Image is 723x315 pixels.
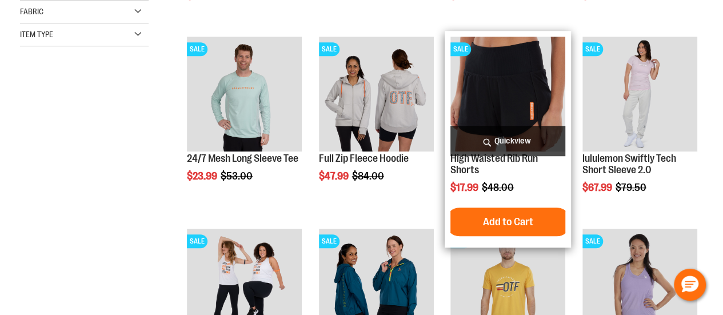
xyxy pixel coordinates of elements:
[319,37,434,151] img: Main Image of 1457091
[582,37,697,151] img: lululemon Swiftly Tech Short Sleeve 2.0
[221,170,254,182] span: $53.00
[352,170,386,182] span: $84.00
[674,269,706,301] button: Hello, have a question? Let’s chat.
[445,208,571,236] button: Add to Cart
[450,126,565,156] a: Quickview
[313,31,440,211] div: product
[20,30,53,39] span: Item Type
[582,234,603,248] span: SALE
[319,170,350,182] span: $47.99
[582,182,614,193] span: $67.99
[482,182,516,193] span: $48.00
[450,182,480,193] span: $17.99
[445,31,571,248] div: product
[319,37,434,153] a: Main Image of 1457091SALE
[450,42,471,56] span: SALE
[20,7,43,16] span: Fabric
[187,170,219,182] span: $23.99
[181,31,307,211] div: product
[616,182,648,193] span: $79.50
[450,37,565,153] a: High Waisted Rib Run ShortsSALE
[582,153,676,176] a: lululemon Swiftly Tech Short Sleeve 2.0
[319,234,339,248] span: SALE
[187,37,302,151] img: Main Image of 1457095
[582,37,697,153] a: lululemon Swiftly Tech Short Sleeve 2.0SALE
[450,153,538,176] a: High Waisted Rib Run Shorts
[187,153,298,164] a: 24/7 Mesh Long Sleeve Tee
[187,234,207,248] span: SALE
[187,37,302,153] a: Main Image of 1457095SALE
[582,42,603,56] span: SALE
[450,37,565,151] img: High Waisted Rib Run Shorts
[319,42,339,56] span: SALE
[319,153,409,164] a: Full Zip Fleece Hoodie
[187,42,207,56] span: SALE
[483,216,533,228] span: Add to Cart
[577,31,703,222] div: product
